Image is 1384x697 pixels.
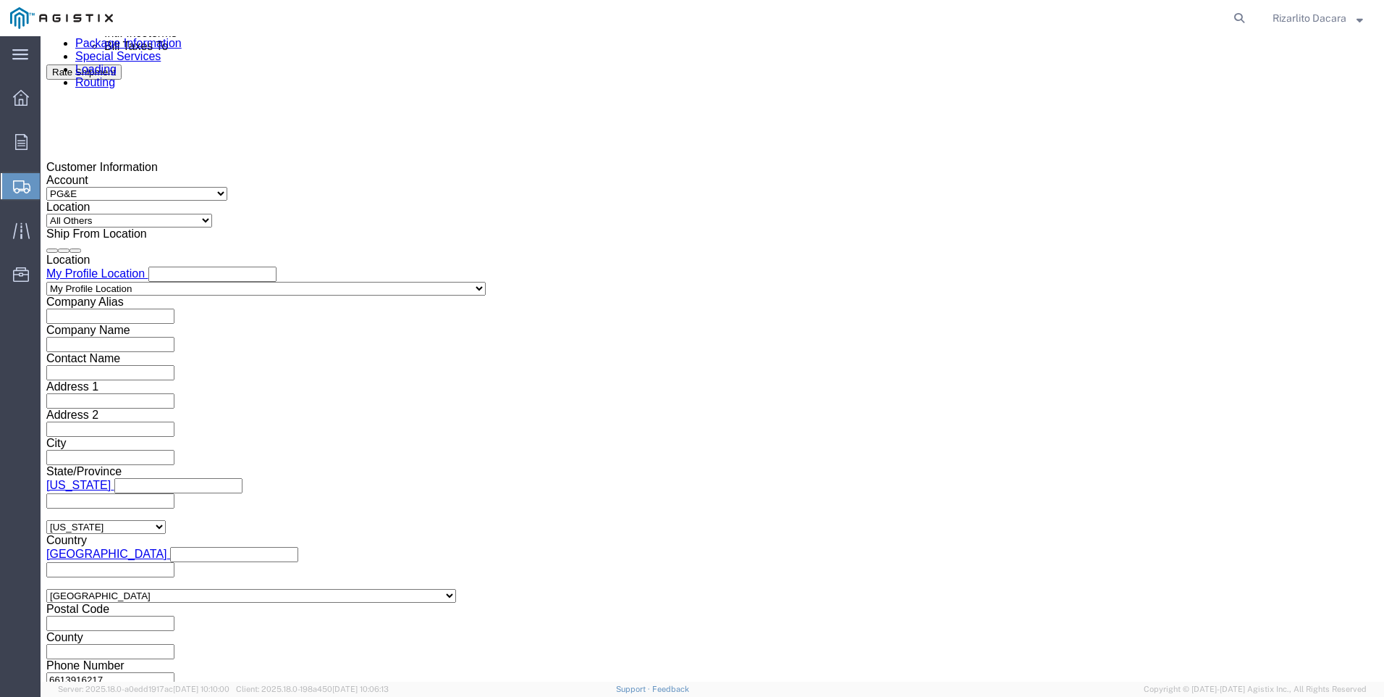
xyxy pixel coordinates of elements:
[1144,683,1367,696] span: Copyright © [DATE]-[DATE] Agistix Inc., All Rights Reserved
[58,685,229,693] span: Server: 2025.18.0-a0edd1917ac
[173,685,229,693] span: [DATE] 10:10:00
[1273,10,1346,26] span: Rizarlito Dacara
[652,685,689,693] a: Feedback
[332,685,389,693] span: [DATE] 10:06:13
[10,7,113,29] img: logo
[616,685,652,693] a: Support
[1272,9,1364,27] button: Rizarlito Dacara
[41,36,1384,682] iframe: FS Legacy Container
[236,685,389,693] span: Client: 2025.18.0-198a450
